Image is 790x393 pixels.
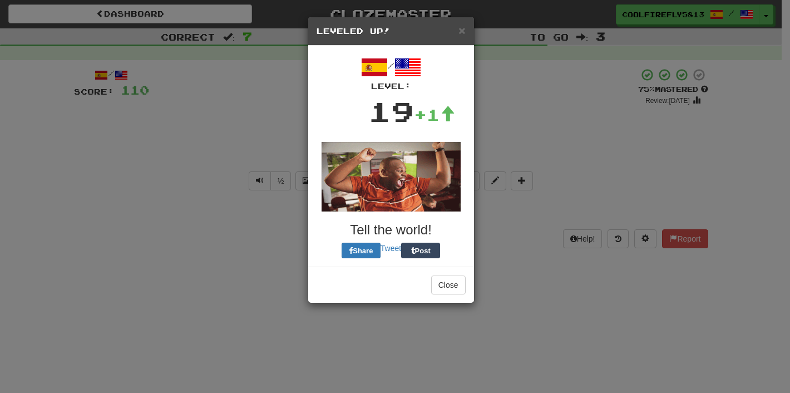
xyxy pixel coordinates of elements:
h5: Leveled Up! [317,26,466,37]
div: Level: [317,81,466,92]
div: +1 [414,104,455,126]
button: Share [342,243,381,258]
button: Post [401,243,440,258]
h3: Tell the world! [317,223,466,237]
div: 19 [368,92,414,131]
button: Close [431,276,466,294]
span: × [458,24,465,37]
a: Tweet [381,244,401,253]
img: anon-dude-dancing-749b357b783eda7f85c51e4a2e1ee5269fc79fcf7d6b6aa88849e9eb2203d151.gif [322,142,461,212]
button: Close [458,24,465,36]
div: / [317,54,466,92]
